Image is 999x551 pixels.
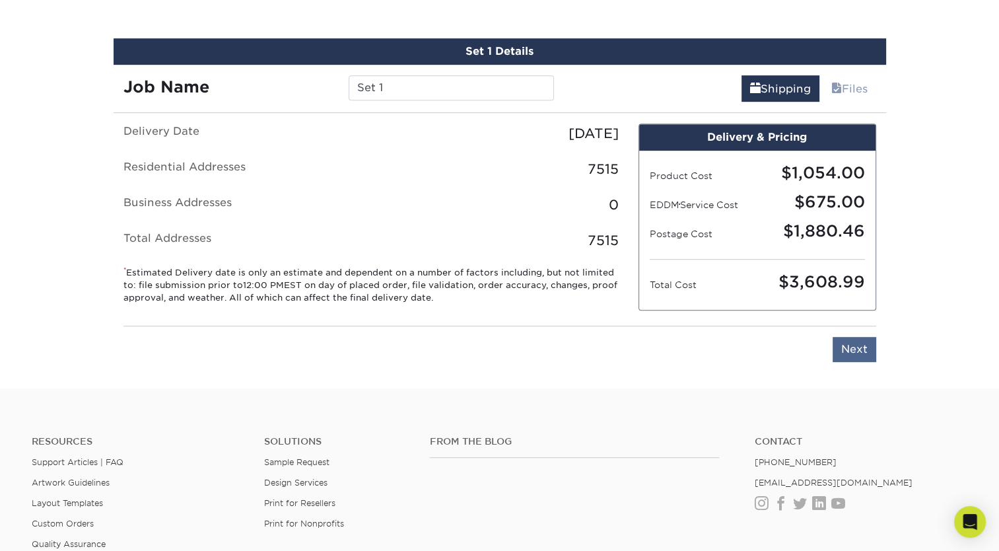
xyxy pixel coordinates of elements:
a: [EMAIL_ADDRESS][DOMAIN_NAME] [755,478,913,488]
a: Quality Assurance [32,539,106,549]
div: $675.00 [757,190,875,214]
label: Total Cost [650,278,757,291]
div: Set 1 Details [114,38,886,65]
label: Postage Cost [650,227,757,240]
span: ® [679,203,680,207]
strong: Job Name [123,77,209,96]
a: Design Services [264,478,327,488]
label: EDDM Service Cost [650,198,757,211]
small: Estimated Delivery date is only an estimate and dependent on a number of factors including, but n... [123,266,619,305]
h4: From the Blog [430,436,719,447]
div: $1,054.00 [757,161,875,185]
h4: Solutions [264,436,410,447]
a: Shipping [741,75,819,102]
a: Print for Resellers [264,498,335,508]
div: 0 [371,195,629,215]
div: $1,880.46 [757,219,875,243]
a: [PHONE_NUMBER] [755,457,837,467]
input: Next [833,337,876,362]
label: Product Cost [650,169,757,182]
label: Business Addresses [114,195,371,215]
div: Delivery & Pricing [639,124,876,151]
a: Contact [755,436,967,447]
div: [DATE] [371,124,629,143]
input: Enter a job name [349,75,554,100]
span: files [831,83,842,95]
a: Custom Orders [32,519,94,529]
div: 7515 [371,159,629,179]
a: Files [823,75,876,102]
label: Residential Addresses [114,159,371,179]
a: Support Articles | FAQ [32,457,123,467]
h4: Resources [32,436,244,447]
a: Layout Templates [32,498,103,508]
label: Delivery Date [114,124,371,143]
span: 12:00 PM [243,280,284,290]
label: Total Addresses [114,231,371,250]
div: 7515 [371,231,629,250]
div: Open Intercom Messenger [954,506,986,538]
a: Artwork Guidelines [32,478,110,488]
div: $3,608.99 [757,270,875,294]
a: Sample Request [264,457,329,467]
a: Print for Nonprofits [264,519,344,529]
span: shipping [750,83,761,95]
